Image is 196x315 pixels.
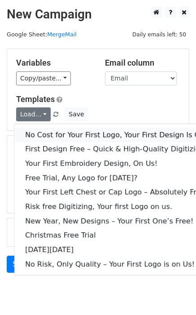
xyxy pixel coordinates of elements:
[65,107,88,121] button: Save
[16,71,71,85] a: Copy/paste...
[151,272,196,315] iframe: Chat Widget
[7,7,189,22] h2: New Campaign
[7,31,77,38] small: Google Sheet:
[16,58,91,68] h5: Variables
[129,30,189,40] span: Daily emails left: 50
[16,107,51,121] a: Load...
[129,31,189,38] a: Daily emails left: 50
[47,31,77,38] a: MergeMail
[7,256,36,273] a: Send
[105,58,180,68] h5: Email column
[16,94,55,104] a: Templates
